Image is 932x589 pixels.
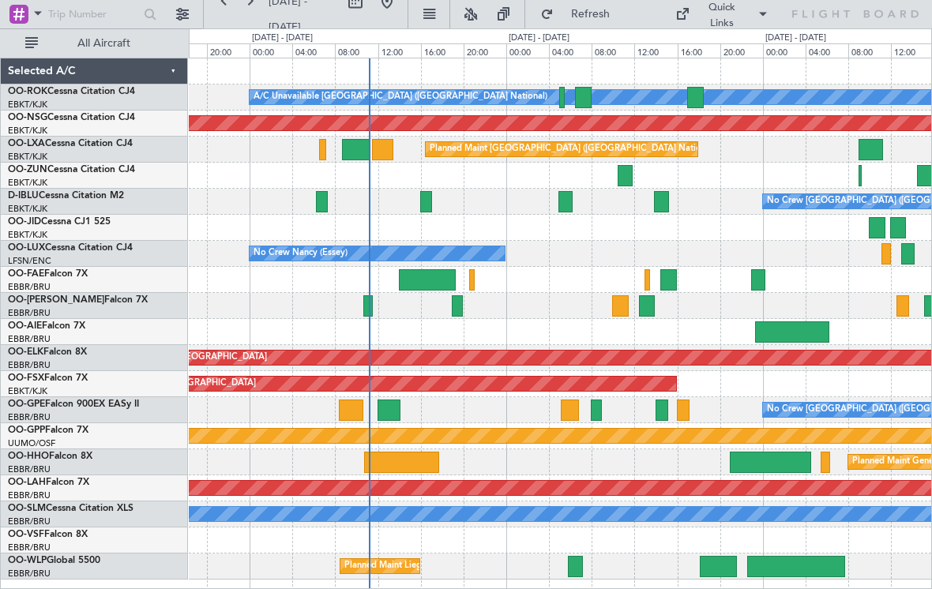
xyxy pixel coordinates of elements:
div: No Crew Nancy (Essey) [254,242,348,265]
button: Quick Links [667,2,776,27]
div: 00:00 [763,43,806,58]
a: EBKT/KJK [8,151,47,163]
div: [DATE] - [DATE] [765,32,826,45]
a: OO-[PERSON_NAME]Falcon 7X [8,295,148,305]
a: OO-GPEFalcon 900EX EASy II [8,400,139,409]
a: OO-FSXFalcon 7X [8,373,88,383]
a: LFSN/ENC [8,255,51,267]
a: OO-LUXCessna Citation CJ4 [8,243,133,253]
div: 12:00 [634,43,677,58]
a: UUMO/OSF [8,437,55,449]
span: OO-ZUN [8,165,47,174]
span: OO-LAH [8,478,46,487]
a: EBBR/BRU [8,463,51,475]
div: [DATE] - [DATE] [252,32,313,45]
span: OO-[PERSON_NAME] [8,295,104,305]
div: 04:00 [549,43,592,58]
div: 04:00 [292,43,335,58]
span: OO-HHO [8,452,49,461]
input: Trip Number [48,2,139,26]
button: Refresh [533,2,628,27]
a: EBBR/BRU [8,516,51,527]
span: OO-FSX [8,373,44,383]
a: OO-GPPFalcon 7X [8,426,88,435]
div: Planned Maint [GEOGRAPHIC_DATA] ([GEOGRAPHIC_DATA] National) [430,137,716,161]
div: 00:00 [250,43,292,58]
button: All Aircraft [17,31,171,56]
a: EBBR/BRU [8,411,51,423]
div: 20:00 [464,43,506,58]
div: 20:00 [720,43,763,58]
span: OO-LXA [8,139,45,148]
span: OO-ELK [8,347,43,357]
span: OO-GPP [8,426,45,435]
div: 08:00 [592,43,634,58]
a: EBBR/BRU [8,542,51,553]
a: EBKT/KJK [8,99,47,111]
span: OO-GPE [8,400,45,409]
a: OO-SLMCessna Citation XLS [8,504,133,513]
a: OO-NSGCessna Citation CJ4 [8,113,135,122]
div: 08:00 [335,43,378,58]
a: OO-AIEFalcon 7X [8,321,85,331]
a: OO-WLPGlobal 5500 [8,556,100,565]
div: 12:00 [378,43,421,58]
a: OO-LXACessna Citation CJ4 [8,139,133,148]
span: OO-VSF [8,530,44,539]
a: OO-VSFFalcon 8X [8,530,88,539]
span: OO-ROK [8,87,47,96]
a: EBKT/KJK [8,177,47,189]
a: OO-ZUNCessna Citation CJ4 [8,165,135,174]
a: EBBR/BRU [8,490,51,501]
span: OO-WLP [8,556,47,565]
a: EBBR/BRU [8,568,51,580]
a: EBKT/KJK [8,385,47,397]
a: EBKT/KJK [8,125,47,137]
span: OO-SLM [8,504,46,513]
span: All Aircraft [41,38,167,49]
span: OO-JID [8,217,41,227]
span: Refresh [557,9,623,20]
div: 08:00 [848,43,891,58]
div: 04:00 [806,43,848,58]
a: EBKT/KJK [8,203,47,215]
a: OO-LAHFalcon 7X [8,478,89,487]
span: OO-NSG [8,113,47,122]
a: EBKT/KJK [8,229,47,241]
span: D-IBLU [8,191,39,201]
a: EBBR/BRU [8,333,51,345]
span: OO-FAE [8,269,44,279]
span: OO-AIE [8,321,42,331]
a: OO-FAEFalcon 7X [8,269,88,279]
div: 16:00 [678,43,720,58]
div: A/C Unavailable [GEOGRAPHIC_DATA] ([GEOGRAPHIC_DATA] National) [254,85,547,109]
a: OO-HHOFalcon 8X [8,452,92,461]
div: 00:00 [506,43,549,58]
a: EBBR/BRU [8,359,51,371]
div: 20:00 [207,43,250,58]
div: Planned Maint Liege [344,554,427,578]
a: OO-ELKFalcon 8X [8,347,87,357]
a: EBBR/BRU [8,281,51,293]
a: OO-ROKCessna Citation CJ4 [8,87,135,96]
div: [DATE] - [DATE] [509,32,569,45]
a: D-IBLUCessna Citation M2 [8,191,124,201]
span: OO-LUX [8,243,45,253]
a: OO-JIDCessna CJ1 525 [8,217,111,227]
div: 16:00 [421,43,464,58]
a: EBBR/BRU [8,307,51,319]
